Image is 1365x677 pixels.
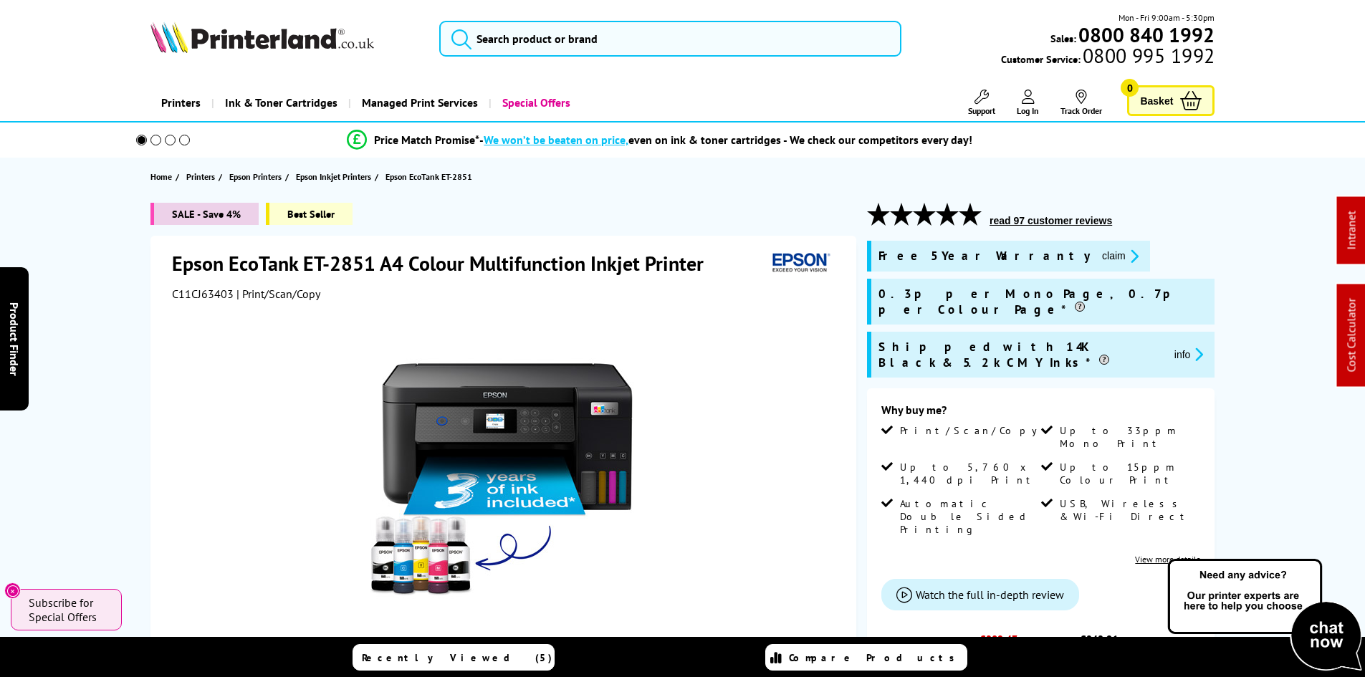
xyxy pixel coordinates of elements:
[1081,632,1118,645] strike: £242.96
[1001,49,1215,66] span: Customer Service:
[211,85,348,121] a: Ink & Toner Cartridges
[1081,49,1215,62] span: 0800 995 1992
[225,85,337,121] span: Ink & Toner Cartridges
[878,248,1091,264] span: Free 5 Year Warranty
[900,424,1048,437] span: Print/Scan/Copy
[296,169,375,184] a: Epson Inkjet Printers
[353,644,555,671] a: Recently Viewed (5)
[7,302,21,375] span: Product Finder
[150,203,259,225] span: SALE - Save 4%
[1060,497,1197,523] span: USB, Wireless & Wi-Fi Direct
[489,85,581,121] a: Special Offers
[1076,28,1215,42] a: 0800 840 1992
[150,21,422,56] a: Printerland Logo
[172,250,718,277] h1: Epson EcoTank ET-2851 A4 Colour Multifunction Inkjet Printer
[980,632,1017,645] strike: £202.47
[1060,461,1197,486] span: Up to 15ppm Colour Print
[29,595,107,624] span: Subscribe for Special Offers
[1017,90,1039,116] a: Log In
[362,651,552,664] span: Recently Viewed (5)
[1060,424,1197,450] span: Up to 33ppm Mono Print
[4,582,21,599] button: Close
[1164,557,1365,674] img: Open Live Chat window
[484,133,628,147] span: We won’t be beaten on price,
[229,169,285,184] a: Epson Printers
[900,497,1038,536] span: Automatic Double Sided Printing
[172,287,234,301] span: C11CJ63403
[150,85,211,121] a: Printers
[439,21,901,57] input: Search product or brand
[1135,554,1200,565] a: View more details
[1017,105,1039,116] span: Log In
[296,169,371,184] span: Epson Inkjet Printers
[916,587,1064,602] span: Watch the full in-depth review
[1057,625,1126,645] span: was
[968,105,995,116] span: Support
[767,250,833,277] img: Epson
[985,214,1116,227] button: read 97 customer reviews
[479,133,972,147] div: - even on ink & toner cartridges - We check our competitors every day!
[385,171,472,182] span: Epson EcoTank ET-2851
[365,330,646,610] img: Epson EcoTank ET-2851
[1344,211,1359,250] a: Intranet
[1127,85,1215,116] a: Basket 0
[968,90,995,116] a: Support
[1098,248,1143,264] button: promo-description
[1119,11,1215,24] span: Mon - Fri 9:00am - 5:30pm
[150,21,374,53] img: Printerland Logo
[878,339,1163,370] span: Shipped with 14K Black & 5.2k CMY Inks*
[348,85,489,121] a: Managed Print Services
[878,286,1207,317] span: 0.3p per Mono Page, 0.7p per Colour Page*
[266,203,353,225] span: Best Seller
[1140,91,1173,110] span: Basket
[186,169,219,184] a: Printers
[1344,299,1359,373] a: Cost Calculator
[229,169,282,184] span: Epson Printers
[117,128,1204,153] li: modal_Promise
[789,651,962,664] span: Compare Products
[236,287,320,301] span: | Print/Scan/Copy
[1170,346,1208,362] button: promo-description
[1121,79,1139,97] span: 0
[881,403,1200,424] div: Why buy me?
[186,169,215,184] span: Printers
[374,133,479,147] span: Price Match Promise*
[765,644,967,671] a: Compare Products
[1060,90,1102,116] a: Track Order
[150,169,176,184] a: Home
[1050,32,1076,45] span: Sales:
[956,625,1025,645] span: was
[150,169,172,184] span: Home
[900,461,1038,486] span: Up to 5,760 x 1,440 dpi Print
[1078,21,1215,48] b: 0800 840 1992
